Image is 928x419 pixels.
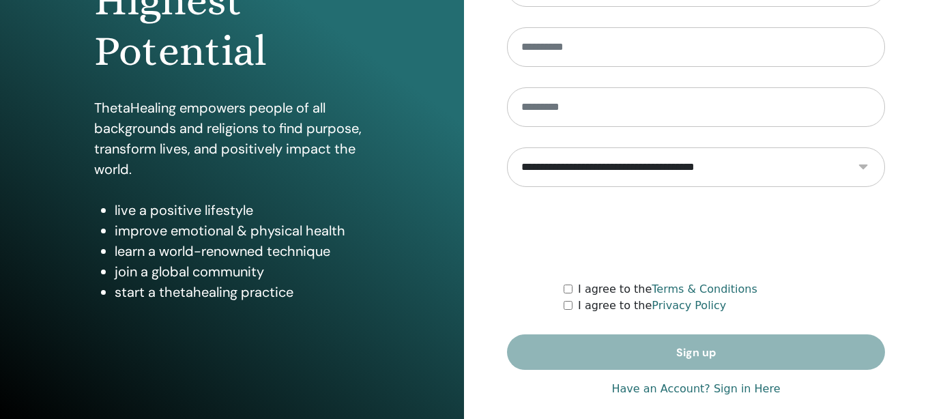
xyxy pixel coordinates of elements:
[611,381,780,397] a: Have an Account? Sign in Here
[115,261,369,282] li: join a global community
[652,299,726,312] a: Privacy Policy
[578,298,726,314] label: I agree to the
[592,207,800,261] iframe: reCAPTCHA
[94,98,369,179] p: ThetaHealing empowers people of all backgrounds and religions to find purpose, transform lives, a...
[115,241,369,261] li: learn a world-renowned technique
[115,282,369,302] li: start a thetahealing practice
[652,283,757,295] a: Terms & Conditions
[578,281,757,298] label: I agree to the
[115,200,369,220] li: live a positive lifestyle
[115,220,369,241] li: improve emotional & physical health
